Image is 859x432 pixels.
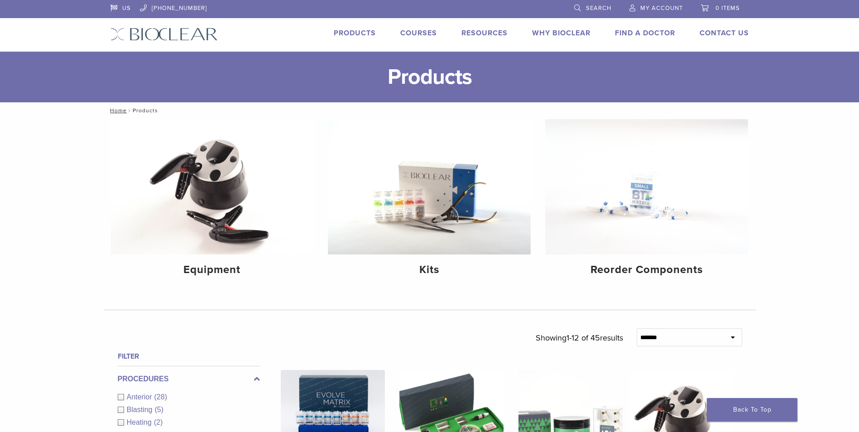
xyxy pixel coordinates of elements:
span: My Account [640,5,683,12]
span: (2) [154,418,163,426]
span: 1-12 of 45 [566,333,600,343]
img: Bioclear [110,28,218,41]
a: Products [334,29,376,38]
a: Why Bioclear [532,29,590,38]
img: Kits [328,119,531,254]
a: Find A Doctor [615,29,675,38]
img: Reorder Components [545,119,748,254]
a: Resources [461,29,508,38]
h4: Reorder Components [552,262,741,278]
p: Showing results [536,328,623,347]
a: Back To Top [707,398,797,422]
a: Reorder Components [545,119,748,284]
span: Anterior [127,393,154,401]
a: Home [107,107,127,114]
span: (5) [154,406,163,413]
h4: Filter [118,351,260,362]
a: Courses [400,29,437,38]
h4: Kits [335,262,523,278]
span: Blasting [127,406,155,413]
span: 0 items [715,5,740,12]
span: / [127,108,133,113]
a: Contact Us [700,29,749,38]
h4: Equipment [118,262,307,278]
label: Procedures [118,374,260,384]
img: Equipment [111,119,314,254]
span: Search [586,5,611,12]
a: Equipment [111,119,314,284]
nav: Products [104,102,756,119]
span: (28) [154,393,167,401]
span: Heating [127,418,154,426]
a: Kits [328,119,531,284]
